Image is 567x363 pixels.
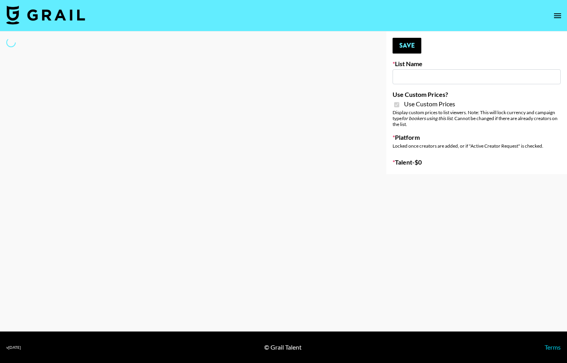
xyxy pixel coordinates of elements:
[393,143,561,149] div: Locked once creators are added, or if "Active Creator Request" is checked.
[393,38,421,54] button: Save
[550,8,565,24] button: open drawer
[404,100,455,108] span: Use Custom Prices
[6,6,85,24] img: Grail Talent
[393,91,561,98] label: Use Custom Prices?
[393,133,561,141] label: Platform
[393,158,561,166] label: Talent - $ 0
[393,109,561,127] div: Display custom prices to list viewers. Note: This will lock currency and campaign type . Cannot b...
[6,345,21,350] div: v [DATE]
[264,343,302,351] div: © Grail Talent
[393,60,561,68] label: List Name
[402,115,452,121] em: for bookers using this list
[545,343,561,351] a: Terms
